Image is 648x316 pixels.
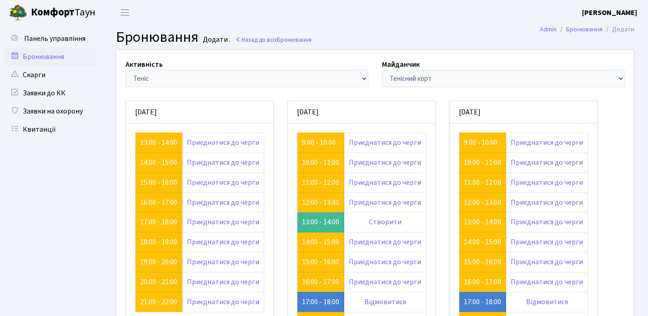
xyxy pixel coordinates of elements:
a: Приєднатися до черги [511,197,583,207]
small: Додати . [201,35,231,44]
a: Приєднатися до черги [511,237,583,247]
a: 17:00 - 18:00 [140,217,177,227]
a: Приєднатися до черги [349,178,421,188]
a: 20:00 - 21:00 [140,277,177,287]
a: Приєднатися до черги [349,197,421,207]
a: 9:00 - 10:00 [464,138,497,148]
img: logo.png [9,4,27,22]
td: 13:00 - 14:00 [297,212,344,232]
a: Приєднатися до черги [349,158,421,168]
a: Заявки до КК [5,84,95,102]
a: 16:00 - 17:00 [464,277,501,287]
a: Квитанції [5,120,95,138]
li: Додати [603,25,634,35]
a: Назад до всіхБронювання [235,35,311,44]
label: Майданчик [382,59,420,70]
a: 14:00 - 15:00 [302,237,339,247]
a: Приєднатися до черги [511,277,583,287]
a: 15:00 - 16:00 [302,257,339,267]
a: Скарги [5,66,95,84]
a: 16:00 - 17:00 [302,277,339,287]
a: Приєднатися до черги [187,197,259,207]
a: Приєднатися до черги [187,297,259,307]
a: 13:00 - 14:00 [140,138,177,148]
a: 17:00 - 18:00 [464,297,501,307]
a: Приєднатися до черги [187,237,259,247]
a: 11:00 - 12:00 [464,178,501,188]
span: Бронювання [116,27,198,48]
a: Відмовитися [526,297,568,307]
div: [DATE] [450,101,597,123]
a: Приєднатися до черги [349,257,421,267]
a: Заявки на охорону [5,102,95,120]
button: Переключити навігацію [114,5,136,20]
a: 21:00 - 22:00 [140,297,177,307]
a: Приєднатися до черги [511,158,583,168]
span: Таун [31,5,95,20]
a: 16:00 - 17:00 [140,197,177,207]
a: 13:00 - 14:00 [464,217,501,227]
a: Приєднатися до черги [187,217,259,227]
a: Бронювання [5,48,95,66]
a: Приєднатися до черги [187,178,259,188]
a: Створити [369,217,402,227]
a: 17:00 - 18:00 [302,297,339,307]
a: Відмовитися [364,297,406,307]
a: 19:00 - 20:00 [140,257,177,267]
a: 10:00 - 11:00 [464,158,501,168]
a: Приєднатися до черги [349,237,421,247]
span: Панель управління [24,34,85,44]
a: Приєднатися до черги [349,138,421,148]
span: Бронювання [277,35,311,44]
a: 10:00 - 11:00 [302,158,339,168]
a: 14:00 - 15:00 [140,158,177,168]
b: [PERSON_NAME] [582,8,637,18]
a: Приєднатися до черги [511,257,583,267]
a: Admin [540,25,557,34]
a: 12:00 - 13:00 [464,197,501,207]
label: Активність [126,59,163,70]
a: 12:00 - 13:00 [302,197,339,207]
a: 15:00 - 16:00 [140,178,177,188]
a: Приєднатися до черги [187,257,259,267]
a: Панель управління [5,30,95,48]
a: Приєднатися до черги [349,277,421,287]
div: [DATE] [288,101,435,123]
a: 11:00 - 12:00 [302,178,339,188]
div: [DATE] [126,101,273,123]
a: 9:00 - 10:00 [302,138,336,148]
nav: breadcrumb [526,20,648,39]
a: 14:00 - 15:00 [464,237,501,247]
a: Приєднатися до черги [187,277,259,287]
a: Приєднатися до черги [511,178,583,188]
a: [PERSON_NAME] [582,7,637,18]
a: Приєднатися до черги [511,138,583,148]
a: 15:00 - 16:00 [464,257,501,267]
a: Приєднатися до черги [187,138,259,148]
b: Комфорт [31,5,75,20]
a: Приєднатися до черги [187,158,259,168]
a: 18:00 - 19:00 [140,237,177,247]
a: Бронювання [566,25,603,34]
a: Приєднатися до черги [511,217,583,227]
